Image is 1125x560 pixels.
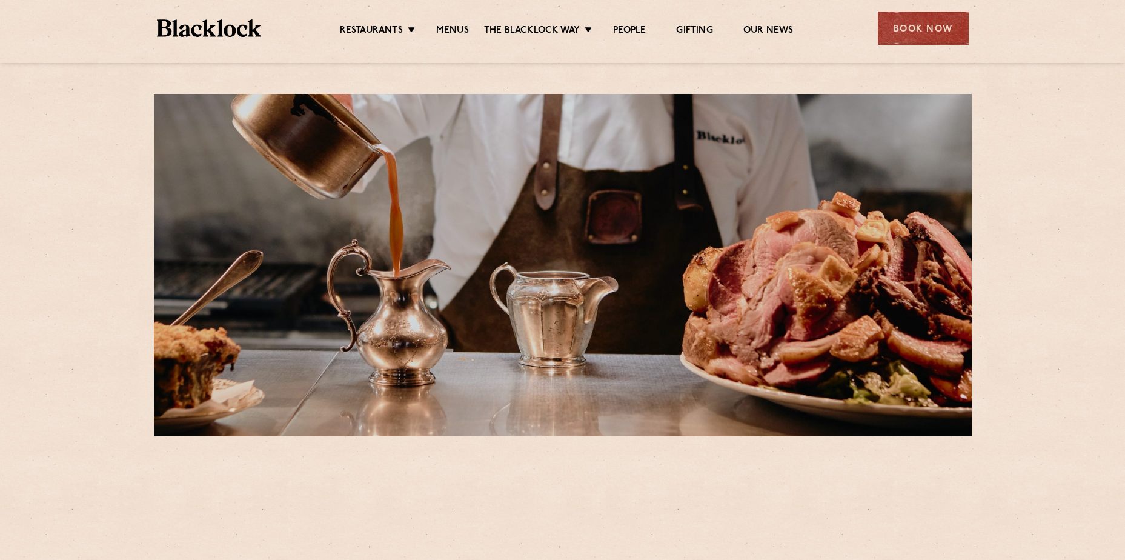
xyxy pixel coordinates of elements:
img: BL_Textured_Logo-footer-cropped.svg [157,19,262,37]
a: Our News [743,25,794,38]
div: Book Now [878,12,969,45]
a: Restaurants [340,25,403,38]
a: People [613,25,646,38]
a: The Blacklock Way [484,25,580,38]
a: Gifting [676,25,712,38]
a: Menus [436,25,469,38]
